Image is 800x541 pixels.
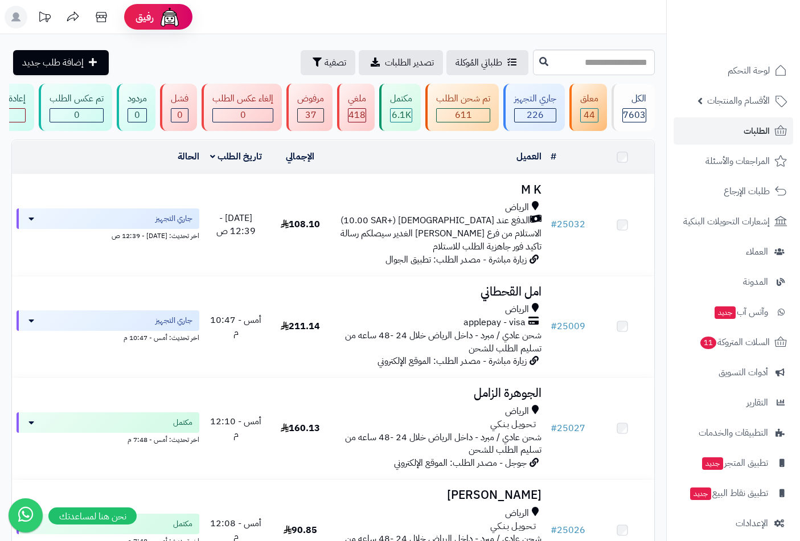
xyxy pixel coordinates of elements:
div: تم شحن الطلب [436,92,490,105]
span: الاستلام من فرع [PERSON_NAME] الغدير سيصلكم رسالة تاكيد فور جاهزية الطلب للاستلام [340,227,541,253]
img: ai-face.png [158,6,181,28]
div: 37 [298,109,323,122]
a: مكتمل 6.1K [377,84,423,131]
span: الرياض [505,303,529,316]
a: # [551,150,556,163]
a: مرفوض 37 [284,84,335,131]
span: 160.13 [281,421,320,435]
h3: امل القحطاني [337,285,542,298]
span: تطبيق المتجر [701,455,768,471]
span: المدونة [743,274,768,290]
a: #25026 [551,523,585,537]
a: طلبات الإرجاع [674,178,793,205]
span: # [551,421,557,435]
a: جاري التجهيز 226 [501,84,567,131]
a: الطلبات [674,117,793,145]
div: مردود [128,92,147,105]
a: #25027 [551,421,585,435]
a: أدوات التسويق [674,359,793,386]
span: 44 [584,108,595,122]
span: زيارة مباشرة - مصدر الطلب: تطبيق الجوال [385,253,527,267]
a: الحالة [178,150,199,163]
a: تم شحن الطلب 611 [423,84,501,131]
a: المراجعات والأسئلة [674,147,793,175]
div: 0 [50,109,103,122]
a: السلات المتروكة11 [674,329,793,356]
span: 37 [305,108,317,122]
a: طلباتي المُوكلة [446,50,528,75]
span: جديد [702,457,723,470]
span: جاري التجهيز [155,213,192,224]
a: الكل7603 [609,84,657,131]
span: رفيق [136,10,154,24]
a: مردود 0 [114,84,158,131]
span: 226 [527,108,544,122]
a: لوحة التحكم [674,57,793,84]
span: 7603 [623,108,646,122]
span: 0 [177,108,183,122]
a: إلغاء عكس الطلب 0 [199,84,284,131]
span: applepay - visa [463,316,526,329]
a: تم عكس الطلب 0 [36,84,114,131]
div: 6105 [391,109,412,122]
span: الأقسام والمنتجات [707,93,770,109]
span: جاري التجهيز [155,315,192,326]
div: مرفوض [297,92,324,105]
span: 0 [134,108,140,122]
a: تصدير الطلبات [359,50,443,75]
div: جاري التجهيز [514,92,556,105]
span: إضافة طلب جديد [22,56,84,69]
div: مكتمل [390,92,412,105]
span: شحن عادي / مبرد - داخل الرياض خلال 24 -48 ساعه من تسليم الطلب للشحن [345,329,541,355]
span: الإعدادات [736,515,768,531]
a: إضافة طلب جديد [13,50,109,75]
span: شحن عادي / مبرد - داخل الرياض خلال 24 -48 ساعه من تسليم الطلب للشحن [345,431,541,457]
a: تطبيق نقاط البيعجديد [674,479,793,507]
span: 0 [240,108,246,122]
span: 11 [700,337,716,349]
button: تصفية [301,50,355,75]
span: 6.1K [392,108,411,122]
a: تاريخ الطلب [210,150,262,163]
span: زيارة مباشرة - مصدر الطلب: الموقع الإلكتروني [378,354,527,368]
img: logo-2.png [723,31,789,55]
span: جديد [715,306,736,319]
span: جديد [690,487,711,500]
a: وآتس آبجديد [674,298,793,326]
span: أدوات التسويق [719,364,768,380]
a: فشل 0 [158,84,199,131]
span: السلات المتروكة [699,334,770,350]
span: أمس - 10:47 م [210,313,261,340]
a: تطبيق المتجرجديد [674,449,793,477]
span: 211.14 [281,319,320,333]
div: اخر تحديث: [DATE] - 12:39 ص [17,229,199,241]
a: العميل [516,150,541,163]
div: 611 [437,109,490,122]
span: الدفع عند [DEMOGRAPHIC_DATA] (+10.00 SAR) [340,214,530,227]
span: أمس - 12:10 م [210,415,261,441]
span: مكتمل [173,518,192,530]
div: ملغي [348,92,366,105]
span: مكتمل [173,417,192,428]
span: # [551,523,557,537]
span: طلبات الإرجاع [724,183,770,199]
div: اخر تحديث: أمس - 10:47 م [17,331,199,343]
a: معلق 44 [567,84,609,131]
div: تم عكس الطلب [50,92,104,105]
a: الإعدادات [674,510,793,537]
span: الرياض [505,201,529,214]
span: 90.85 [284,523,317,537]
span: الرياض [505,507,529,520]
div: 0 [171,109,188,122]
div: 226 [515,109,556,122]
div: إلغاء عكس الطلب [212,92,273,105]
span: طلباتي المُوكلة [456,56,502,69]
a: التطبيقات والخدمات [674,419,793,446]
span: 108.10 [281,218,320,231]
span: وآتس آب [713,304,768,320]
div: فشل [171,92,188,105]
div: 0 [213,109,273,122]
span: 0 [74,108,80,122]
h3: الجوهرة الزامل [337,387,542,400]
span: إشعارات التحويلات البنكية [683,214,770,229]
